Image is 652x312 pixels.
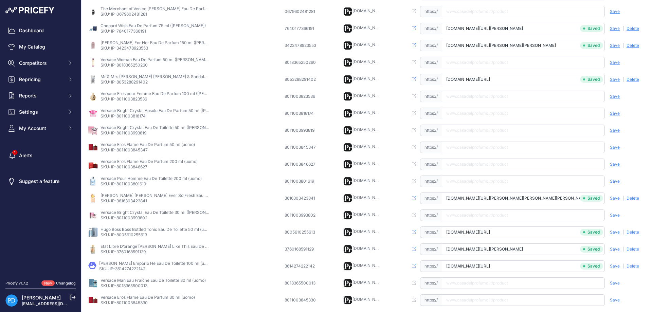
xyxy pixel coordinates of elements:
[352,195,385,200] a: [DOMAIN_NAME]
[285,297,319,303] div: 8011003845330
[352,263,385,268] a: [DOMAIN_NAME]
[101,147,195,153] p: SKU: IP-8011003845347
[627,77,639,82] span: Delete
[352,76,385,81] a: [DOMAIN_NAME]
[442,209,605,221] input: www.casadelprofumo.it/product
[101,91,209,96] p: Versace Eros pour Femme Eau De Parfum 100 ml ([PERSON_NAME])
[610,77,620,82] span: Save
[420,277,442,289] span: https://
[101,278,206,283] p: Versace Man Eau Fraîche Eau De Toilette 30 ml (uomo)
[610,145,620,150] span: Save
[610,111,620,116] span: Save
[420,57,442,68] span: https://
[420,6,442,17] span: https://
[285,128,319,133] div: 8011003993819
[101,232,209,238] p: SKU: IP-8005610255613
[101,113,209,119] p: SKU: IP-8011003818174
[101,164,198,170] p: SKU: IP-8011003846627
[101,125,209,130] p: Versace Bright Crystal Eau De Toilette 50 ml ([PERSON_NAME])
[420,91,442,102] span: https://
[101,159,198,164] p: Versace Eros Flame Eau De Parfum 200 ml (uomo)
[285,263,319,269] div: 3614274222142
[285,94,319,99] div: 8011003823536
[19,60,64,67] span: Competitors
[610,179,620,184] span: Save
[420,209,442,221] span: https://
[285,9,319,14] div: 0679602481281
[442,142,605,153] input: www.casadelprofumo.it/product
[610,43,620,48] span: Save
[56,281,76,286] a: Changelog
[610,26,620,31] span: Save
[442,23,605,34] input: www.casadelprofumo.it/product
[101,249,209,255] p: SKU: IP-3760168591129
[285,280,319,286] div: 8018365500013
[101,244,209,249] p: Etat Libre D’orange [PERSON_NAME] Like This Eau De Parfum 100 Ml
[442,243,605,255] input: www.casadelprofumo.it/product
[285,196,319,201] div: 3616303423841
[442,192,605,204] input: www.casadelprofumo.it/product
[442,294,605,306] input: www.casadelprofumo.it/product
[627,230,639,235] span: Delete
[622,196,624,201] span: |
[101,40,209,45] p: [PERSON_NAME] For Her Eau De Parfum 150 ml ([PERSON_NAME])
[622,26,624,31] span: |
[442,277,605,289] input: www.casadelprofumo.it/product
[5,57,76,69] button: Competitors
[5,73,76,86] button: Repricing
[420,192,442,204] span: https://
[610,196,620,201] span: Save
[101,108,209,113] p: Versace Bright Crystal Absolu Eau De Parfum 50 ml ([PERSON_NAME])
[352,144,385,149] a: [DOMAIN_NAME]
[5,90,76,102] button: Reports
[19,76,64,83] span: Repricing
[101,96,209,102] p: SKU: IP-8011003823536
[285,162,319,167] div: 8011003846627
[5,41,76,53] a: My Catalog
[352,161,385,166] a: [DOMAIN_NAME]
[101,198,209,204] p: SKU: IP-3616303423841
[101,12,209,17] p: SKU: IP-0679602481281
[420,142,442,153] span: https://
[420,23,442,34] span: https://
[5,7,54,14] img: Pricefy Logo
[442,57,605,68] input: www.casadelprofumo.it/product
[352,280,385,285] a: [DOMAIN_NAME]
[420,260,442,272] span: https://
[285,111,319,116] div: 8011003818174
[352,178,385,183] a: [DOMAIN_NAME]
[101,130,209,136] p: SKU: IP-8011003993819
[352,212,385,217] a: [DOMAIN_NAME]
[5,24,76,272] nav: Sidebar
[352,42,385,47] a: [DOMAIN_NAME]
[622,77,624,82] span: |
[101,227,209,232] p: Hugo Boss Boss Bottled Tonic Eau De Toilette 50 ml (uomo)
[352,127,385,132] a: [DOMAIN_NAME]
[101,29,206,34] p: SKU: IP-7640177366191
[442,40,605,51] input: www.casadelprofumo.it/product
[442,226,605,238] input: www.casadelprofumo.it/product
[622,43,624,48] span: |
[101,193,209,198] p: [PERSON_NAME] [PERSON_NAME] Ever So Fresh Eau De Parfum 75 ml ([PERSON_NAME])
[101,45,209,51] p: SKU: IP-3423478923553
[22,295,61,300] a: [PERSON_NAME]
[420,159,442,170] span: https://
[285,26,319,31] div: 7640177366191
[352,110,385,115] a: [DOMAIN_NAME]
[19,109,64,115] span: Settings
[99,261,208,266] p: [PERSON_NAME] Emporio He Eau De Toilette 100 ml (uomo)
[420,108,442,119] span: https://
[442,6,605,17] input: www.casadelprofumo.it/product
[285,213,319,218] div: 8011003993802
[622,263,624,269] span: |
[285,60,319,65] div: 8018365250260
[101,57,209,62] p: Versace Woman Eau De Parfum 50 ml ([PERSON_NAME])
[420,226,442,238] span: https://
[5,106,76,118] button: Settings
[352,59,385,64] a: [DOMAIN_NAME]
[5,24,76,37] a: Dashboard
[101,79,209,85] p: SKU: IP-8053288291402
[285,145,319,150] div: 8011003845347
[627,263,639,269] span: Delete
[285,43,319,48] div: 3423478923553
